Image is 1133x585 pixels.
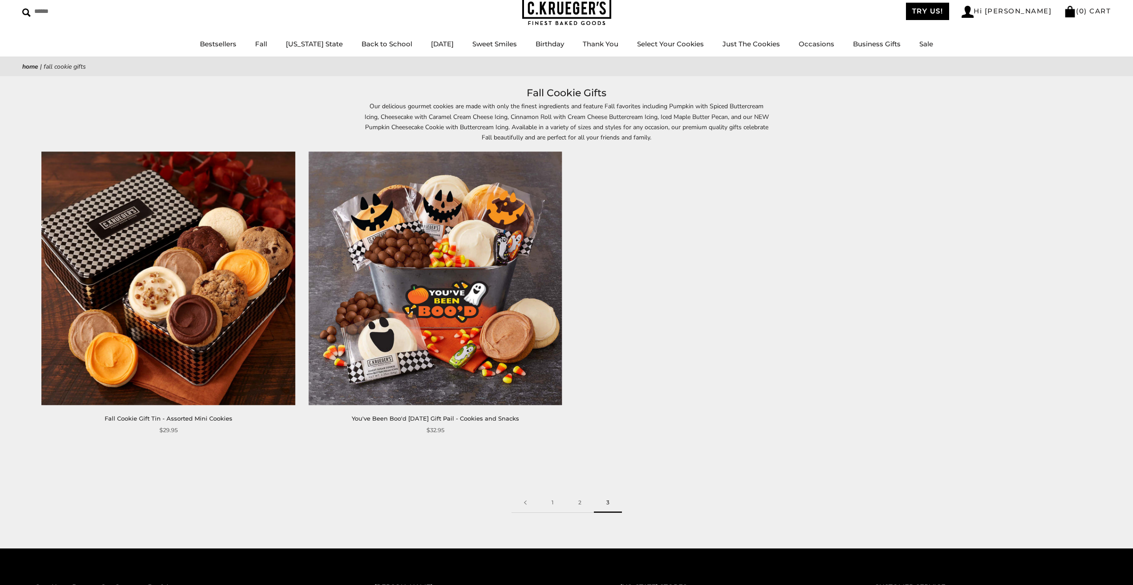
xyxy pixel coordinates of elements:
img: Bag [1064,6,1076,17]
a: Sale [919,40,933,48]
span: 3 [594,493,622,513]
a: 1 [539,493,566,513]
a: Bestsellers [200,40,236,48]
img: Search [22,8,31,17]
a: Home [22,62,38,71]
a: Thank You [583,40,618,48]
a: Hi [PERSON_NAME] [962,6,1052,18]
img: Account [962,6,974,18]
span: Our delicious gourmet cookies are made with only the finest ingredients and feature Fall favorite... [365,102,769,141]
a: Fall [255,40,267,48]
a: Occasions [799,40,834,48]
iframe: Sign Up via Text for Offers [7,551,92,578]
a: [US_STATE] State [286,40,343,48]
span: 0 [1079,7,1084,15]
img: You've Been Boo'd Halloween Gift Pail - Cookies and Snacks [309,151,562,405]
a: [DATE] [431,40,454,48]
span: $32.95 [426,425,444,435]
a: 2 [566,493,594,513]
a: Birthday [536,40,564,48]
a: Back to School [361,40,412,48]
a: (0) CART [1064,7,1111,15]
span: | [40,62,42,71]
a: Previous page [512,493,539,513]
a: Select Your Cookies [637,40,704,48]
a: Business Gifts [853,40,901,48]
input: Search [22,4,128,18]
span: $29.95 [159,425,178,435]
img: Fall Cookie Gift Tin - Assorted Mini Cookies [42,151,295,405]
a: You've Been Boo'd [DATE] Gift Pail - Cookies and Snacks [352,415,519,422]
nav: breadcrumbs [22,61,1111,72]
span: Fall Cookie Gifts [44,62,86,71]
h1: Fall Cookie Gifts [36,85,1097,101]
a: Sweet Smiles [472,40,517,48]
a: TRY US! [906,3,950,20]
a: Just The Cookies [723,40,780,48]
a: Fall Cookie Gift Tin - Assorted Mini Cookies [105,415,232,422]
